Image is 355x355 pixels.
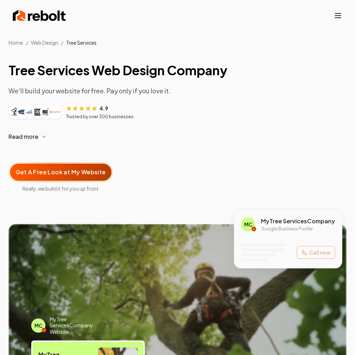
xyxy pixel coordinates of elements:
[9,104,346,120] article: Customer reviews
[261,226,335,232] p: Google Business Profile
[99,105,108,112] span: 4.9
[13,9,66,23] img: Rebolt Logo
[9,185,113,192] span: Really, we build it for you up front
[34,322,43,329] span: MC
[18,106,29,118] img: Customer logo 2
[31,39,58,46] span: Web Design
[9,132,38,141] span: Read more
[26,106,37,118] img: Customer logo 3
[16,168,106,176] span: Get A Free Look at My Website
[41,106,53,118] img: Customer logo 5
[9,128,346,145] button: Read more
[244,221,252,228] span: MC
[49,106,60,118] img: Customer logo 6
[33,106,45,118] img: Customer logo 4
[50,316,107,335] span: My Tree Services Company Website
[261,217,335,225] span: My Tree Services Company
[66,104,108,112] div: Rating: 4.9 out of 5 stars
[9,105,62,119] div: Customer logos
[66,39,97,46] span: Tree Services
[9,151,113,192] a: Get A Free Look at My WebsiteReally, we build it for you up front
[334,11,342,20] button: Toggle mobile menu
[26,39,28,46] li: /
[9,162,113,182] button: Get A Free Look at My Website
[9,63,346,77] h1: Tree Services Web Design Company
[9,39,23,46] a: Home
[61,39,63,46] li: /
[9,86,346,96] p: We'll build your website for free. Pay only if you love it.
[66,114,133,120] p: Trusted by over 300 businesses
[10,106,21,118] img: Customer logo 1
